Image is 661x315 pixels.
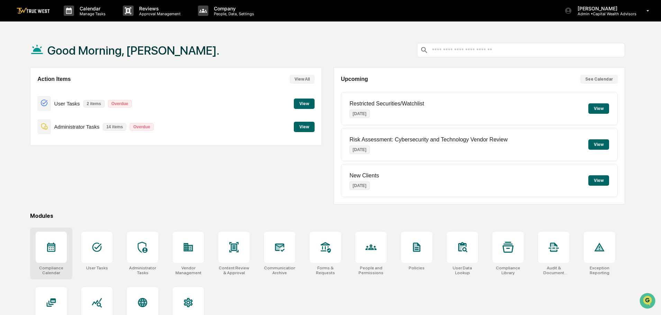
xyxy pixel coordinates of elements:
[134,6,184,11] p: Reviews
[294,99,315,109] button: View
[264,266,295,275] div: Communications Archive
[54,124,100,130] p: Administrator Tasks
[108,100,132,108] p: Overdue
[7,87,18,99] img: Tammy Steffen
[21,113,56,118] span: [PERSON_NAME]
[350,101,424,107] p: Restricted Securities/Watchlist
[572,11,636,16] p: Admin • Capital Wealth Advisors
[639,292,658,311] iframe: Open customer support
[57,94,60,100] span: •
[7,15,126,26] p: How can we help?
[130,123,154,131] p: Overdue
[50,142,56,148] div: 🗄️
[580,75,618,84] button: See Calendar
[17,8,50,14] img: logo
[118,55,126,63] button: Start new chat
[14,155,44,161] span: Data Lookup
[134,11,184,16] p: Approval Management
[7,106,18,117] img: Tammy Steffen
[74,11,109,16] p: Manage Tasks
[15,53,27,65] img: 8933085812038_c878075ebb4cc5468115_72.jpg
[57,113,60,118] span: •
[588,103,609,114] button: View
[588,139,609,150] button: View
[350,110,370,118] p: [DATE]
[350,146,370,154] p: [DATE]
[69,172,84,177] span: Pylon
[409,266,425,270] div: Policies
[21,94,56,100] span: [PERSON_NAME]
[86,266,108,270] div: User Tasks
[57,141,86,148] span: Attestations
[4,139,47,151] a: 🖐️Preclearance
[208,6,257,11] p: Company
[74,6,109,11] p: Calendar
[7,142,12,148] div: 🖐️
[61,94,75,100] span: [DATE]
[492,266,524,275] div: Compliance Library
[294,122,315,132] button: View
[294,123,315,130] a: View
[54,101,80,106] p: User Tasks
[37,76,71,82] h2: Action Items
[31,53,114,60] div: Start new chat
[447,266,478,275] div: User Data Lookup
[7,53,19,65] img: 1746055101610-c473b297-6a78-478c-a979-82029cc54cd1
[7,155,12,161] div: 🔎
[208,11,257,16] p: People, Data, Settings
[4,152,46,164] a: 🔎Data Lookup
[127,266,158,275] div: Administrator Tasks
[350,182,370,190] p: [DATE]
[107,75,126,84] button: See all
[7,77,46,82] div: Past conversations
[588,175,609,186] button: View
[49,171,84,177] a: Powered byPylon
[173,266,204,275] div: Vendor Management
[218,266,250,275] div: Content Review & Approval
[538,266,569,275] div: Audit & Document Logs
[355,266,387,275] div: People and Permissions
[290,75,315,84] button: View All
[294,100,315,106] a: View
[36,266,67,275] div: Compliance Calendar
[341,76,368,82] h2: Upcoming
[350,173,379,179] p: New Clients
[310,266,341,275] div: Forms & Requests
[30,213,625,219] div: Modules
[350,137,508,143] p: Risk Assessment: Cybersecurity and Technology Vendor Review
[103,123,126,131] p: 14 items
[572,6,636,11] p: [PERSON_NAME]
[61,113,75,118] span: [DATE]
[47,139,89,151] a: 🗄️Attestations
[47,44,219,57] h1: Good Morning, [PERSON_NAME].
[83,100,105,108] p: 2 items
[584,266,615,275] div: Exception Reporting
[14,141,45,148] span: Preclearance
[31,60,95,65] div: We're available if you need us!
